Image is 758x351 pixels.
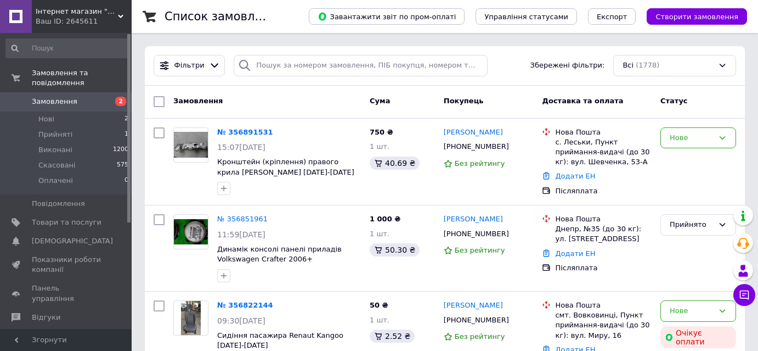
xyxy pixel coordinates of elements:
[455,332,505,341] span: Без рейтингу
[655,13,738,21] span: Створити замовлення
[370,157,420,170] div: 40.69 ₴
[165,10,276,23] h1: Список замовлень
[444,300,503,311] a: [PERSON_NAME]
[555,263,652,273] div: Післяплата
[217,128,273,136] a: № 356891531
[370,301,388,309] span: 50 ₴
[588,8,636,25] button: Експорт
[173,97,223,105] span: Замовлення
[32,255,101,275] span: Показники роботи компанії
[217,331,343,350] a: Сидіння пасажира Renaut Kangoo [DATE]-[DATE]
[117,160,128,170] span: 575
[670,219,714,231] div: Прийнято
[370,330,415,343] div: 2.52 ₴
[597,13,627,21] span: Експорт
[555,127,652,137] div: Нова Пошта
[36,16,132,26] div: Ваш ID: 2645611
[181,301,200,335] img: Фото товару
[370,142,389,151] span: 1 шт.
[217,245,342,264] a: Динамік консолі панелі приладів Volkswagen Crafter 2006+
[370,230,389,238] span: 1 шт.
[555,137,652,168] div: с. Леськи, Пункт приймання-видачі (до 30 кг): вул. Шевченка, 53-А
[125,176,128,186] span: 0
[217,316,265,325] span: 09:30[DATE]
[530,60,605,71] span: Збережені фільтри:
[444,214,503,225] a: [PERSON_NAME]
[455,159,505,168] span: Без рейтингу
[217,230,265,239] span: 11:59[DATE]
[32,313,60,322] span: Відгуки
[370,97,390,105] span: Cума
[38,176,73,186] span: Оплачені
[32,97,77,107] span: Замовлення
[660,97,688,105] span: Статус
[173,300,208,336] a: Фото товару
[555,214,652,224] div: Нова Пошта
[32,199,85,209] span: Повідомлення
[174,60,205,71] span: Фільтри
[174,132,208,158] img: Фото товару
[555,186,652,196] div: Післяплата
[660,326,736,348] div: Очікує оплати
[542,97,623,105] span: Доставка та оплата
[636,61,659,69] span: (1778)
[115,97,126,106] span: 2
[174,219,208,245] img: Фото товару
[125,130,128,140] span: 1
[125,114,128,124] span: 2
[555,249,595,258] a: Додати ЕН
[318,12,456,21] span: Завантажити звіт по пром-оплаті
[670,132,714,144] div: Нове
[455,246,505,254] span: Без рейтингу
[38,114,54,124] span: Нові
[442,313,511,327] div: [PHONE_NUMBER]
[38,145,72,155] span: Виконані
[32,68,132,88] span: Замовлення та повідомлення
[733,284,755,306] button: Чат з покупцем
[173,214,208,249] a: Фото товару
[173,127,208,163] a: Фото товару
[32,236,113,246] span: [DEMOGRAPHIC_DATA]
[623,60,633,71] span: Всі
[555,310,652,341] div: смт. Вовковинці, Пункт приймання-видачі (до 30 кг): вул. Миру, 16
[444,127,503,138] a: [PERSON_NAME]
[555,224,652,244] div: Днепр, №35 (до 30 кг): ул. [STREET_ADDRESS]
[217,143,265,152] span: 15:07[DATE]
[636,12,747,20] a: Створити замовлення
[36,7,118,16] span: Інтернет магазин "Автозапчастини"
[217,301,273,309] a: № 356822144
[370,215,400,223] span: 1 000 ₴
[442,227,511,241] div: [PHONE_NUMBER]
[5,38,129,58] input: Пошук
[38,130,72,140] span: Прийняті
[38,160,76,170] span: Скасовані
[370,243,420,257] div: 50.30 ₴
[113,145,128,155] span: 1200
[444,97,484,105] span: Покупець
[370,316,389,324] span: 1 шт.
[484,13,568,21] span: Управління статусами
[234,55,488,76] input: Пошук за номером замовлення, ПІБ покупця, номером телефону, Email, номером накладної
[217,158,354,176] a: Кронштейн (кріплення) правого крила [PERSON_NAME] [DATE]-[DATE]
[32,283,101,303] span: Панель управління
[32,218,101,227] span: Товари та послуги
[555,300,652,310] div: Нова Пошта
[442,140,511,154] div: [PHONE_NUMBER]
[309,8,465,25] button: Завантажити звіт по пром-оплаті
[476,8,577,25] button: Управління статусами
[670,305,714,317] div: Нове
[647,8,747,25] button: Створити замовлення
[555,172,595,180] a: Додати ЕН
[370,128,393,136] span: 750 ₴
[217,215,268,223] a: № 356851961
